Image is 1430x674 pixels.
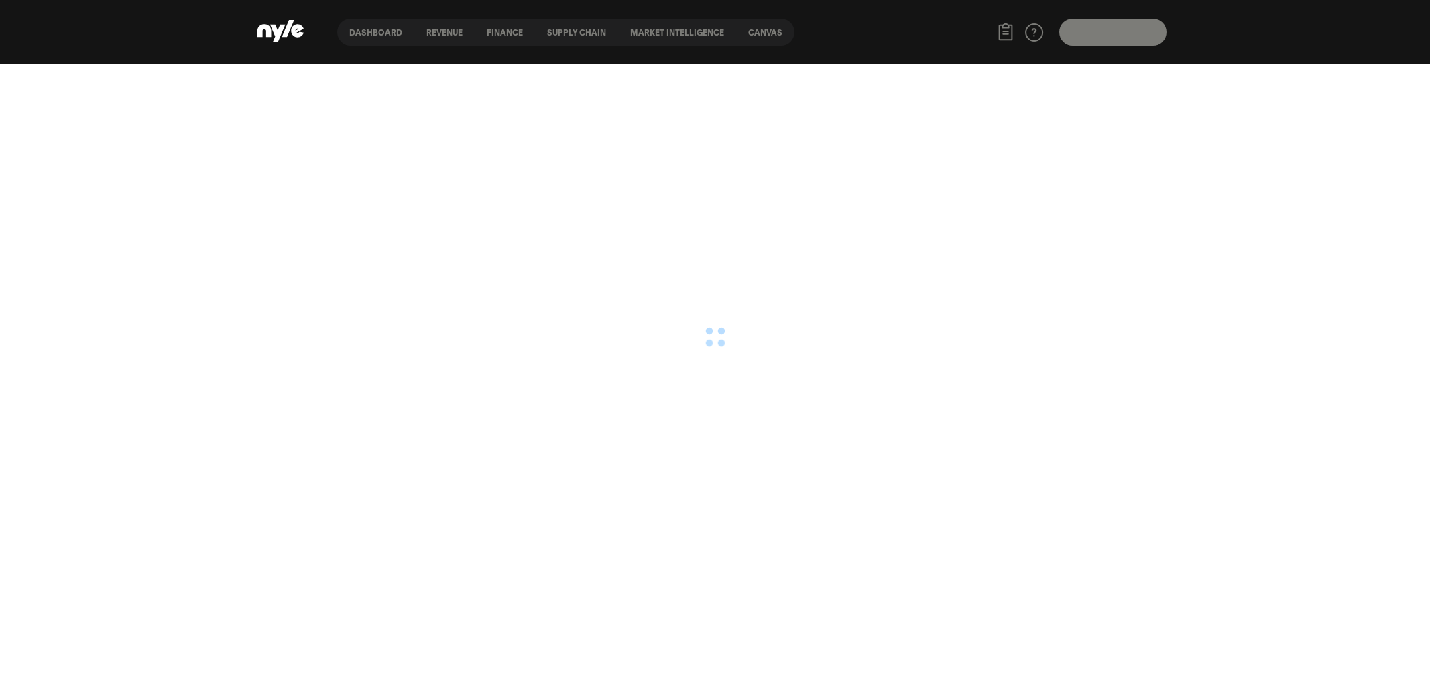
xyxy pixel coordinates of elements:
[337,27,414,37] button: Dashboard
[475,27,535,37] button: finance
[535,27,618,37] button: Supply chain
[618,27,736,37] button: Market Intelligence
[414,27,475,37] button: Revenue
[736,27,794,37] button: Canvas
